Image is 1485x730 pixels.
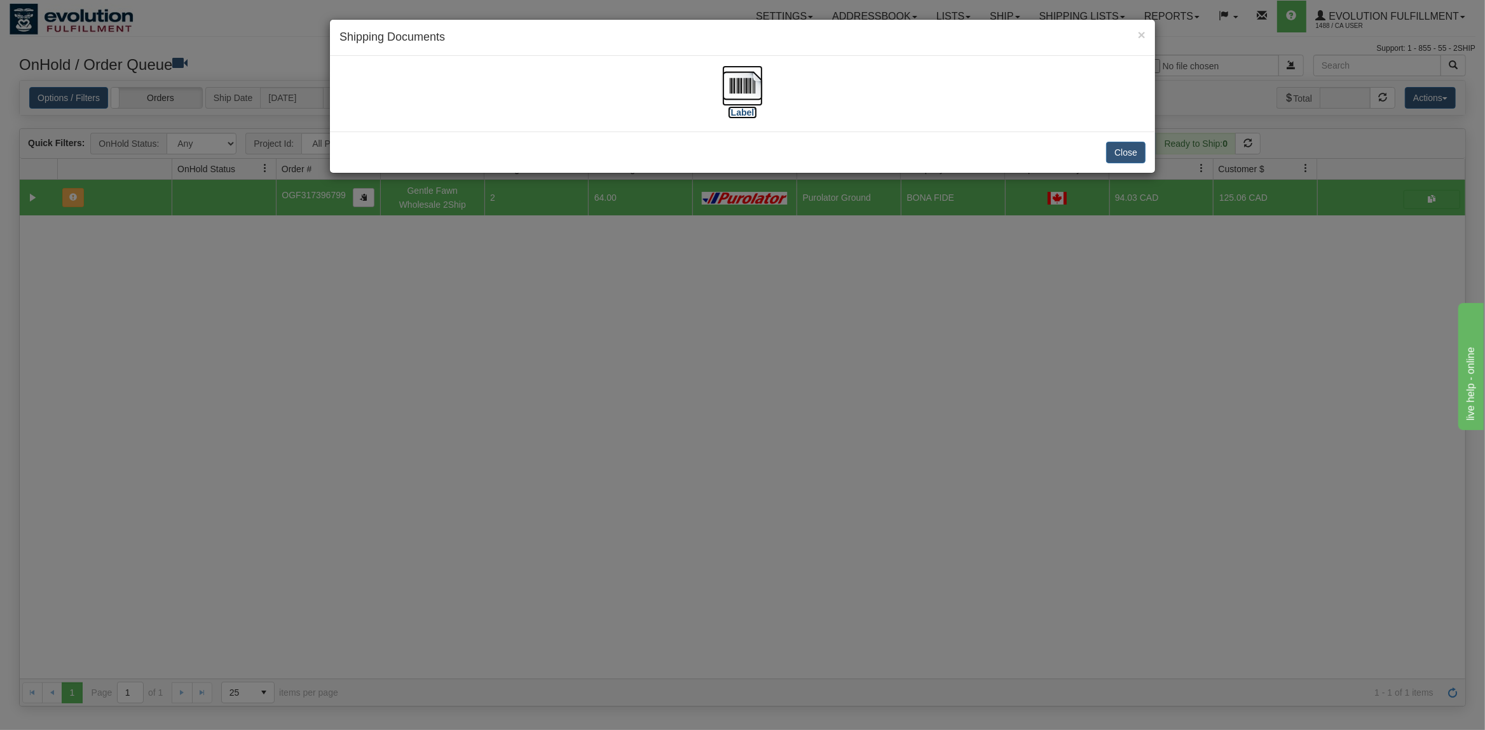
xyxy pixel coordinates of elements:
[1138,28,1146,41] button: Close
[722,79,763,117] a: [Label]
[728,106,757,119] label: [Label]
[10,8,118,23] div: live help - online
[1456,300,1484,429] iframe: chat widget
[722,65,763,106] img: barcode.jpg
[1138,27,1146,42] span: ×
[1106,142,1146,163] button: Close
[339,29,1146,46] h4: Shipping Documents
